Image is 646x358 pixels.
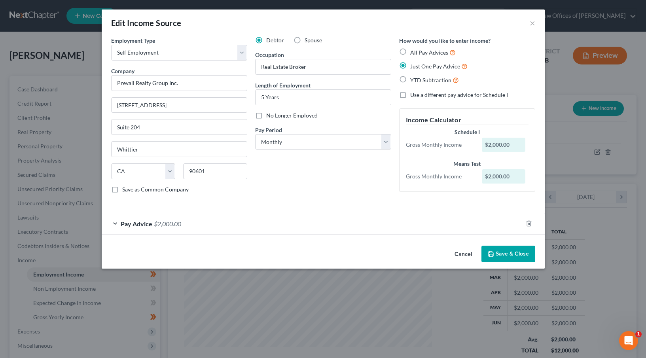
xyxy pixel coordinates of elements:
[255,51,284,59] label: Occupation
[399,36,491,45] label: How would you like to enter income?
[410,77,451,83] span: YTD Subtraction
[255,127,282,133] span: Pay Period
[406,128,529,136] div: Schedule I
[481,246,535,262] button: Save & Close
[112,119,247,134] input: Unit, Suite, etc...
[402,141,478,149] div: Gross Monthly Income
[530,18,535,28] button: ×
[482,138,525,152] div: $2,000.00
[448,246,478,262] button: Cancel
[255,81,311,89] label: Length of Employment
[619,331,638,350] iframe: Intercom live chat
[111,17,182,28] div: Edit Income Source
[410,91,508,98] span: Use a different pay advice for Schedule I
[111,37,155,44] span: Employment Type
[183,163,247,179] input: Enter zip...
[635,331,642,337] span: 1
[266,112,318,119] span: No Longer Employed
[406,160,529,168] div: Means Test
[482,169,525,184] div: $2,000.00
[406,115,529,125] h5: Income Calculator
[111,68,135,74] span: Company
[305,37,322,44] span: Spouse
[256,90,391,105] input: ex: 2 years
[410,49,448,56] span: All Pay Advices
[122,186,189,193] span: Save as Common Company
[112,142,247,157] input: Enter city...
[256,59,391,74] input: --
[121,220,152,227] span: Pay Advice
[410,63,460,70] span: Just One Pay Advice
[402,172,478,180] div: Gross Monthly Income
[111,75,247,91] input: Search company by name...
[112,98,247,113] input: Enter address...
[154,220,181,227] span: $2,000.00
[266,37,284,44] span: Debtor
